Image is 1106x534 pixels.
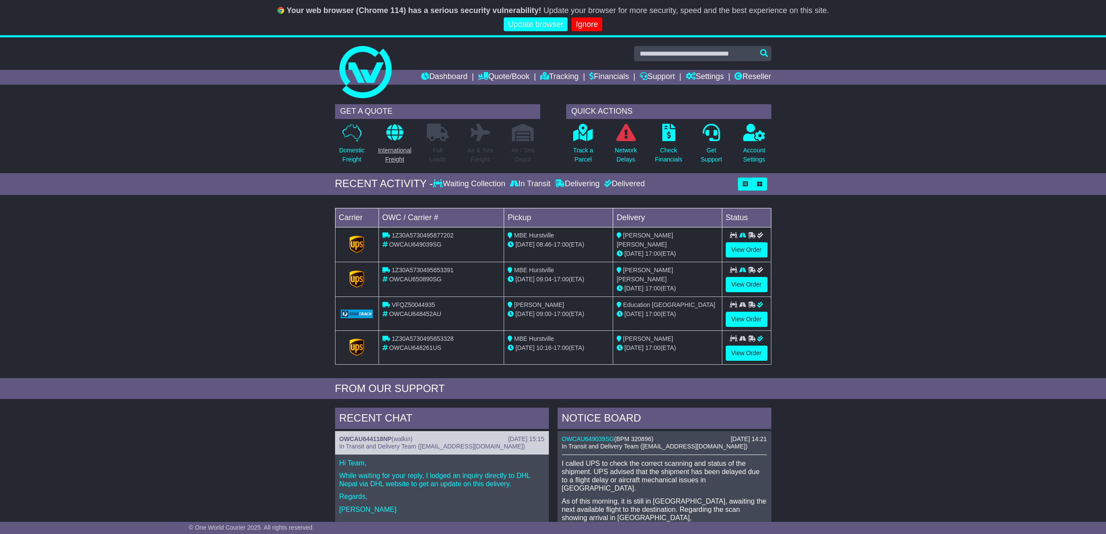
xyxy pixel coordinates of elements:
a: Tracking [540,70,578,85]
div: - (ETA) [508,275,609,284]
span: [PERSON_NAME] [PERSON_NAME] [617,267,673,283]
p: Track a Parcel [573,146,593,164]
span: MBE Hurstville [514,335,554,342]
span: MBE Hurstville [514,232,554,239]
img: GetCarrierServiceLogo [349,339,364,356]
span: [DATE] [624,344,644,351]
p: Network Delays [614,146,637,164]
div: (ETA) [617,249,718,258]
div: In Transit [508,179,553,189]
a: NetworkDelays [614,123,637,169]
span: [DATE] [515,344,535,351]
div: ( ) [562,435,767,443]
td: Carrier [335,208,379,227]
span: VFQZ50044935 [392,301,435,308]
td: Delivery [613,208,722,227]
span: 08:46 [536,241,551,248]
span: OWCAU648452AU [389,310,441,317]
a: OWCAU644118NP [339,435,392,442]
div: - (ETA) [508,240,609,249]
a: View Order [726,312,767,327]
div: [DATE] 14:21 [731,435,767,443]
span: [DATE] [515,276,535,283]
div: - (ETA) [508,343,609,353]
span: 17:00 [554,241,569,248]
div: NOTICE BOARD [558,408,771,431]
a: Dashboard [421,70,468,85]
div: (ETA) [617,310,718,319]
div: FROM OUR SUPPORT [335,382,771,395]
span: [DATE] [624,250,644,257]
a: View Order [726,242,767,257]
p: Get Support [701,146,722,164]
div: ( ) [339,435,545,443]
p: International Freight [378,146,412,164]
div: GET A QUOTE [335,104,540,119]
img: GetCarrierServiceLogo [349,270,364,288]
span: OWCAU650890SG [389,276,442,283]
div: RECENT CHAT [335,408,549,431]
div: - (ETA) [508,310,609,319]
p: [PERSON_NAME] [339,505,545,514]
td: Status [722,208,771,227]
a: Settings [686,70,724,85]
a: Financials [589,70,629,85]
p: Air / Sea Depot [511,146,535,164]
p: I called UPS to check the correct scanning and status of the shipment. UPS advised that the shipm... [562,459,767,493]
p: Hi Team, [339,459,545,467]
div: Delivered [602,179,645,189]
span: OWCAU646261US [389,344,441,351]
p: Account Settings [743,146,765,164]
span: [PERSON_NAME] [514,301,564,308]
p: Check Financials [655,146,682,164]
div: Delivering [553,179,602,189]
span: 1Z30A5730495653328 [392,335,453,342]
span: OWCAU649039SG [389,241,442,248]
span: 17:00 [554,344,569,351]
a: Update browser [504,17,568,32]
span: 09:00 [536,310,551,317]
span: © One World Courier 2025. All rights reserved. [189,524,314,531]
b: Your web browser (Chrome 114) has a serious security vulnerability! [287,6,541,15]
a: Quote/Book [478,70,529,85]
a: InternationalFreight [378,123,412,169]
span: In Transit and Delivery Team ([EMAIL_ADDRESS][DOMAIN_NAME]) [562,443,748,450]
a: CheckFinancials [654,123,683,169]
span: In Transit and Delivery Team ([EMAIL_ADDRESS][DOMAIN_NAME]) [339,443,525,450]
a: AccountSettings [743,123,766,169]
span: 17:00 [554,310,569,317]
span: 17:00 [554,276,569,283]
div: RECENT ACTIVITY - [335,178,433,190]
span: 17:00 [645,250,661,257]
img: GetCarrierServiceLogo [341,310,373,318]
span: [DATE] [515,310,535,317]
div: QUICK ACTIONS [566,104,771,119]
span: BPM 320896 [616,435,651,442]
td: Pickup [504,208,613,227]
p: Domestic Freight [339,146,364,164]
p: Air & Sea Freight [468,146,493,164]
a: Track aParcel [573,123,594,169]
span: Education [GEOGRAPHIC_DATA] [623,301,715,308]
span: [PERSON_NAME] [PERSON_NAME] [617,232,673,248]
span: 1Z30A5730495877202 [392,232,453,239]
span: 17:00 [645,344,661,351]
div: (ETA) [617,284,718,293]
a: View Order [726,346,767,361]
div: Waiting Collection [433,179,507,189]
td: OWC / Carrier # [379,208,504,227]
p: Full Loads [427,146,448,164]
span: Update your browser for more security, speed and the best experience on this site. [543,6,829,15]
a: OWCAU649039SG [562,435,614,442]
span: 17:00 [645,285,661,292]
span: [DATE] [624,310,644,317]
p: While waiting for your reply, I lodged an inquiry directly to DHL Nepal via DHL website to get an... [339,471,545,488]
a: DomesticFreight [339,123,365,169]
div: [DATE] 15:15 [508,435,544,443]
p: Regards, [339,492,545,501]
a: Ignore [571,17,602,32]
a: Reseller [734,70,771,85]
span: MBE Hurstville [514,267,554,274]
a: Support [640,70,675,85]
a: GetSupport [700,123,722,169]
